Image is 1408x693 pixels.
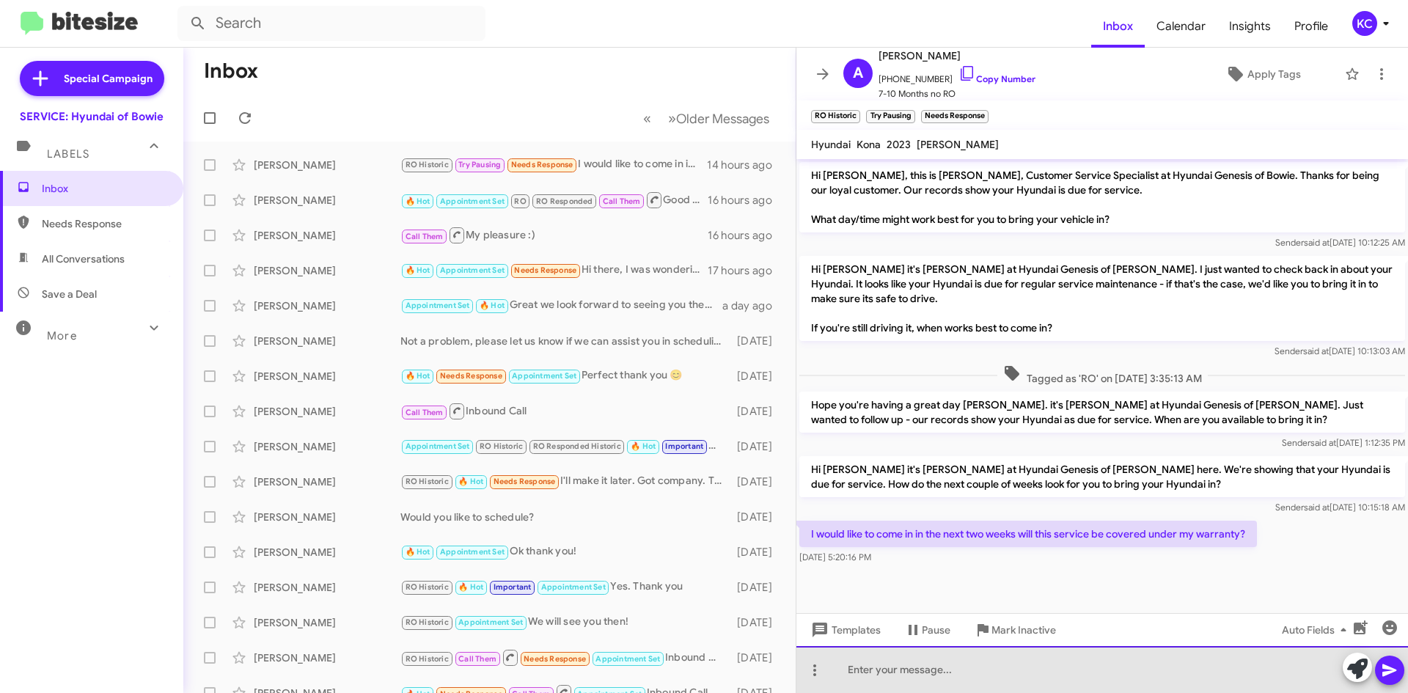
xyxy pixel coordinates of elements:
span: A [853,62,863,85]
div: 16 hours ago [708,228,784,243]
div: [PERSON_NAME] [254,580,400,595]
nav: Page navigation example [635,103,778,133]
span: Mark Inactive [991,617,1056,643]
span: Kona [857,138,881,151]
span: Apply Tags [1247,61,1301,87]
button: KC [1340,11,1392,36]
small: RO Historic [811,110,860,123]
span: Labels [47,147,89,161]
span: 🔥 Hot [406,197,430,206]
span: Needs Response [514,265,576,275]
span: Sender [DATE] 10:15:18 AM [1275,502,1405,513]
span: RO Historic [406,654,449,664]
small: Needs Response [921,110,989,123]
div: [PERSON_NAME] [254,228,400,243]
div: [PERSON_NAME] [254,510,400,524]
div: [PERSON_NAME] [254,545,400,560]
span: Hyundai [811,138,851,151]
span: RO [514,197,526,206]
span: Appointment Set [440,547,505,557]
button: Pause [892,617,962,643]
div: [PERSON_NAME] [254,334,400,348]
div: Inbound Call [400,402,730,420]
small: Try Pausing [866,110,914,123]
span: said at [1304,502,1330,513]
div: [PERSON_NAME] [254,369,400,384]
p: Hi [PERSON_NAME], this is [PERSON_NAME], Customer Service Specialist at Hyundai Genesis of Bowie.... [799,162,1405,232]
div: [DATE] [730,510,784,524]
div: Perfect thank you 😊 [400,367,730,384]
span: Appointment Set [440,197,505,206]
span: Inbox [1091,5,1145,48]
div: [PERSON_NAME] [254,404,400,419]
p: Hope you're having a great day [PERSON_NAME]. it's [PERSON_NAME] at Hyundai Genesis of [PERSON_NA... [799,392,1405,433]
div: SERVICE: Hyundai of Bowie [20,109,164,124]
div: [DATE] [730,334,784,348]
span: Call Them [406,232,444,241]
span: Appointment Set [406,301,470,310]
a: Special Campaign [20,61,164,96]
div: [DATE] [730,474,784,489]
button: Templates [796,617,892,643]
span: 🔥 Hot [406,547,430,557]
div: [PERSON_NAME] [254,263,400,278]
span: Call Them [603,197,641,206]
div: [DATE] [730,545,784,560]
div: [PERSON_NAME] [254,615,400,630]
span: 7-10 Months no RO [879,87,1035,101]
span: Tagged as 'RO' on [DATE] 3:35:13 AM [997,364,1208,386]
span: 2023 [887,138,911,151]
span: RO Responded [536,197,593,206]
span: All Conversations [42,252,125,266]
span: Templates [808,617,881,643]
span: RO Responded Historic [533,441,621,451]
div: [DATE] [730,580,784,595]
span: Pause [922,617,950,643]
span: RO Historic [406,160,449,169]
div: Not a problem, please let us know if we can assist you in scheduling [400,334,730,348]
div: [DATE] [730,369,784,384]
p: Hi [PERSON_NAME] it's [PERSON_NAME] at Hyundai Genesis of [PERSON_NAME] here. We're showing that ... [799,456,1405,497]
div: Great we look forward to seeing you then :) [400,297,722,314]
div: Inbound Call [400,648,730,667]
span: Inbox [42,181,166,196]
span: Call Them [406,408,444,417]
div: Good afternoon! I saw that you gave us a call earlier and just wanted to check in to see if you w... [400,191,708,209]
div: [PERSON_NAME] [254,158,400,172]
button: Mark Inactive [962,617,1068,643]
div: [DATE] [730,404,784,419]
span: said at [1310,437,1336,448]
p: I would like to come in in the next two weeks will this service be covered under my warranty? [799,521,1257,547]
span: Special Campaign [64,71,153,86]
span: RO Historic [406,477,449,486]
button: Previous [634,103,660,133]
a: Insights [1217,5,1283,48]
div: [PERSON_NAME] [254,650,400,665]
span: [PERSON_NAME] [917,138,999,151]
a: Profile [1283,5,1340,48]
span: RO Historic [480,441,523,451]
div: [DATE] [730,615,784,630]
div: [PERSON_NAME] [254,474,400,489]
span: Appointment Set [458,617,523,627]
span: RO Historic [406,617,449,627]
span: Auto Fields [1282,617,1352,643]
button: Apply Tags [1187,61,1338,87]
span: Sender [DATE] 10:12:25 AM [1275,237,1405,248]
div: KC [1352,11,1377,36]
span: RO Historic [406,582,449,592]
a: Calendar [1145,5,1217,48]
div: 17 hours ago [708,263,784,278]
span: » [668,109,676,128]
div: 14 hours ago [707,158,784,172]
div: Would you like to schedule? [400,510,730,524]
span: 🔥 Hot [631,441,656,451]
span: Save a Deal [42,287,97,301]
span: Needs Response [42,216,166,231]
span: Try Pausing [458,160,501,169]
div: Not a problem! I switched your appointment to [DATE] 9:30 am, [400,438,730,455]
span: Appointment Set [406,441,470,451]
span: Appointment Set [512,371,576,381]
